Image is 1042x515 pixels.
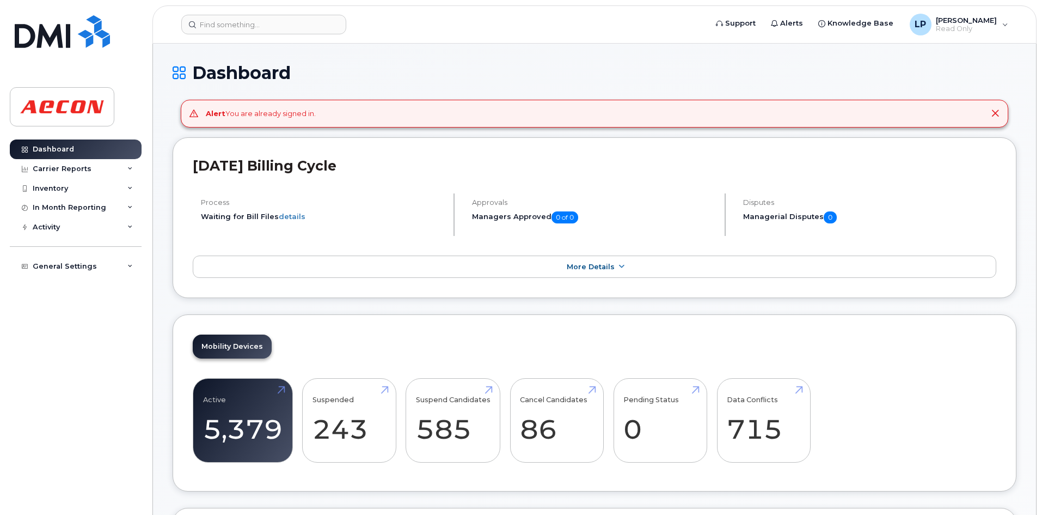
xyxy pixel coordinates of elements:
h5: Managerial Disputes [743,211,996,223]
span: 0 [824,211,837,223]
h4: Approvals [472,198,715,207]
h2: [DATE] Billing Cycle [193,157,996,174]
div: You are already signed in. [206,108,316,119]
li: Waiting for Bill Files [201,211,444,222]
a: Suspend Candidates 585 [416,385,491,457]
a: details [279,212,305,221]
h1: Dashboard [173,63,1016,82]
h5: Managers Approved [472,211,715,223]
a: Active 5,379 [203,385,283,457]
h4: Disputes [743,198,996,207]
a: Pending Status 0 [623,385,697,457]
strong: Alert [206,109,225,118]
a: Data Conflicts 715 [727,385,800,457]
span: More Details [567,263,615,271]
h4: Process [201,198,444,207]
span: 0 of 0 [551,211,578,223]
a: Suspended 243 [312,385,386,457]
a: Cancel Candidates 86 [520,385,593,457]
a: Mobility Devices [193,335,272,359]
